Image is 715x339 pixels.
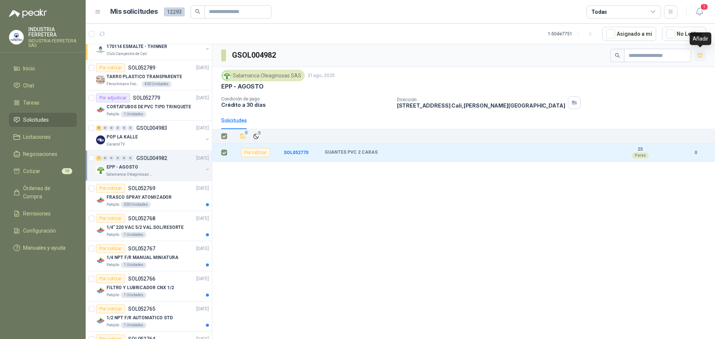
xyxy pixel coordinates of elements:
[115,156,121,161] div: 0
[121,262,146,268] div: 1 Unidades
[107,224,184,231] p: 1/4" 220 VAC 5/2 VAL.SOL/RESORTE
[102,125,108,131] div: 0
[9,79,77,93] a: Chat
[693,5,706,19] button: 1
[9,113,77,127] a: Solicitudes
[28,39,77,48] p: INDUSTRIA FERRETERA SAS
[107,164,138,171] p: EPP - AGOSTO
[96,125,102,131] div: 5
[115,125,121,131] div: 0
[96,33,210,57] a: 3 0 0 0 0 0 GSOL004985[DATE] Company Logo170114 ESMALTE - THINNERClub Campestre de Cali
[107,73,182,80] p: TARRO PLASTICO TRANSPARENTE
[128,65,155,70] p: SOL052789
[128,216,155,221] p: SOL052768
[196,155,209,162] p: [DATE]
[223,71,231,80] img: Company Logo
[128,276,155,281] p: SOL052766
[308,72,335,79] p: 21 ago, 2025
[9,207,77,221] a: Remisiones
[102,156,108,161] div: 0
[107,232,119,238] p: Patojito
[96,154,210,178] a: 1 0 0 0 0 0 GSOL004982[DATE] Company LogoEPP - AGOSTOSalamanca Oleaginosas SAS
[196,95,209,102] p: [DATE]
[128,156,133,161] div: 0
[9,147,77,161] a: Negociaciones
[96,75,105,84] img: Company Logo
[9,181,77,204] a: Órdenes de Compra
[9,61,77,76] a: Inicio
[397,97,565,102] p: Dirección
[221,70,305,81] div: Salamanca Oleaginosas SAS
[662,27,706,41] button: No Leídos
[257,130,262,136] span: 1
[195,9,200,14] span: search
[86,60,212,90] a: Por cotizarSOL052789[DATE] Company LogoTARRO PLASTICO TRANSPARENTEFleischmann Foods S.A.400 Unidades
[107,103,191,111] p: CORTATUBOS DE PVC TIPO TRINQUETE
[28,27,77,37] p: INDUSTRIA FERRETERA
[23,167,40,175] span: Cotizar
[107,284,174,291] p: FILTRO Y LUBRICADOR CNX 1/2
[109,156,114,161] div: 0
[196,125,209,132] p: [DATE]
[96,184,125,193] div: Por cotizar
[96,124,210,147] a: 5 0 0 0 0 0 GSOL004983[DATE] Company LogoPOP LA KALLECaracol TV
[128,246,155,251] p: SOL052767
[107,51,147,57] p: Club Campestre de Cali
[9,96,77,110] a: Tareas
[128,125,133,131] div: 0
[62,168,72,174] span: 10
[121,292,146,298] div: 1 Unidades
[9,130,77,144] a: Licitaciones
[86,271,212,301] a: Por cotizarSOL052766[DATE] Company LogoFILTRO Y LUBRICADOR CNX 1/2Patojito1 Unidades
[251,131,261,141] button: Ignorar
[96,105,105,114] img: Company Logo
[107,322,119,328] p: Patojito
[96,274,125,283] div: Por cotizar
[121,322,146,328] div: 1 Unidades
[142,81,172,87] div: 400 Unidades
[241,148,270,157] div: Por cotizar
[548,28,596,40] div: 1 - 50 de 7751
[96,93,130,102] div: Por adjudicar
[602,27,656,41] button: Asignado a mi
[23,210,51,218] span: Remisiones
[23,99,39,107] span: Tareas
[86,211,212,241] a: Por cotizarSOL052768[DATE] Company Logo1/4" 220 VAC 5/2 VAL.SOL/RESORTEPatojito1 Unidades
[107,111,119,117] p: Patojito
[96,156,102,161] div: 1
[23,133,51,141] span: Licitaciones
[632,153,649,159] div: Pares
[121,111,146,117] div: 1 Unidades
[23,244,66,252] span: Manuales y ayuda
[614,147,666,153] b: 25
[397,102,565,109] p: [STREET_ADDRESS] Cali , [PERSON_NAME][GEOGRAPHIC_DATA]
[107,81,140,87] p: Fleischmann Foods S.A.
[136,156,167,161] p: GSOL004982
[284,150,308,155] b: SOL052770
[107,262,119,268] p: Patojito
[96,214,125,223] div: Por cotizar
[221,96,391,102] p: Condición de pago
[107,134,138,141] p: POP LA KALLE
[196,215,209,222] p: [DATE]
[121,202,151,208] div: 300 Unidades
[700,3,708,10] span: 1
[86,181,212,211] a: Por cotizarSOL052769[DATE] Company LogoFRASCO SPRAY ATOMIZADORPatojito300 Unidades
[221,116,247,125] div: Solicitudes
[110,6,158,17] h1: Mis solicitudes
[164,7,185,16] span: 12293
[9,224,77,238] a: Configuración
[86,90,212,121] a: Por adjudicarSOL052779[DATE] Company LogoCORTATUBOS DE PVC TIPO TRINQUETEPatojito1 Unidades
[107,292,119,298] p: Patojito
[107,202,119,208] p: Patojito
[238,131,248,141] button: Añadir
[23,184,70,201] span: Órdenes de Compra
[23,227,56,235] span: Configuración
[591,8,607,16] div: Todas
[9,9,47,18] img: Logo peakr
[685,149,706,156] b: 0
[196,64,209,71] p: [DATE]
[109,125,114,131] div: 0
[128,186,155,191] p: SOL052769
[96,304,125,313] div: Por cotizar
